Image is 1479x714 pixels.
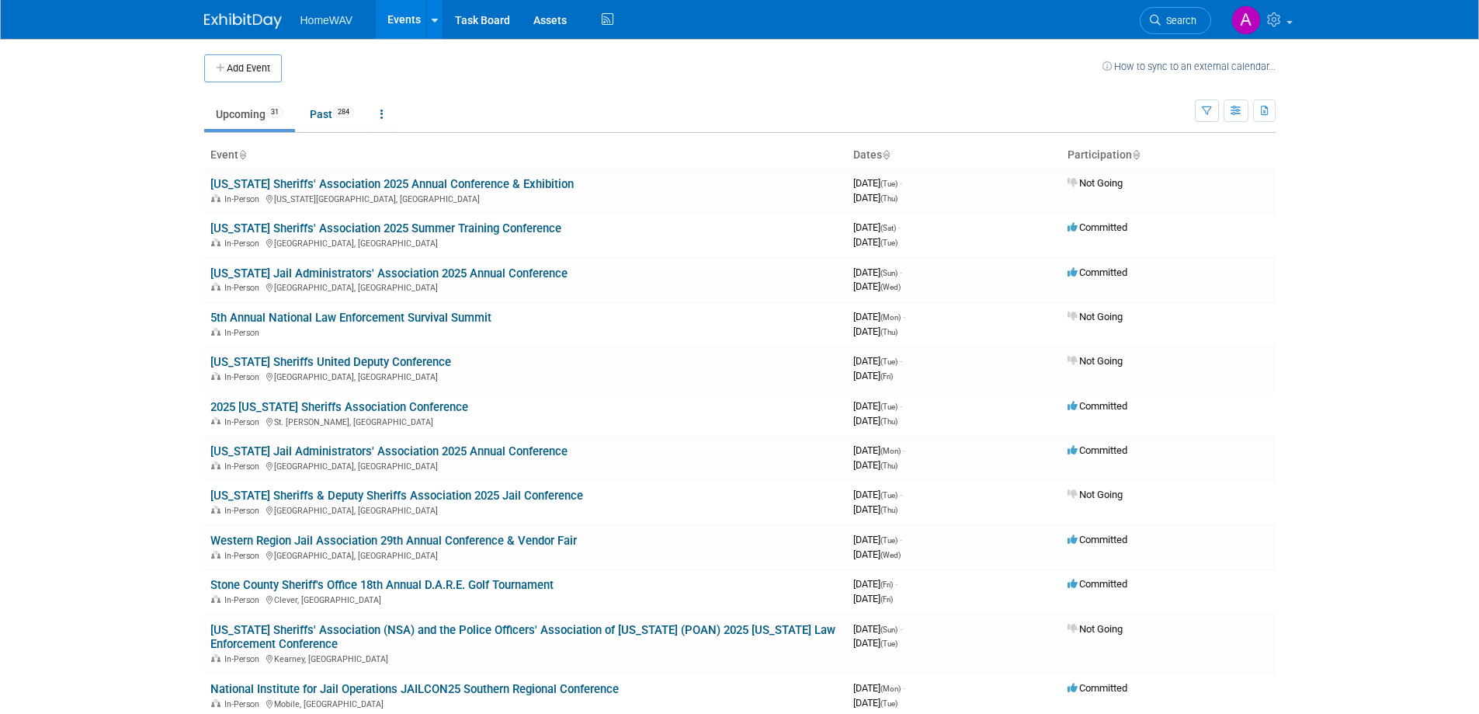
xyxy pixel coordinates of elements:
span: (Sat) [880,224,896,232]
span: [DATE] [853,503,897,515]
span: (Tue) [880,357,897,366]
span: (Mon) [880,447,901,455]
span: - [895,578,897,590]
img: In-Person Event [211,506,220,514]
img: In-Person Event [211,417,220,425]
span: [DATE] [853,459,897,471]
span: [DATE] [853,444,905,456]
span: 284 [333,106,354,118]
span: - [898,221,901,233]
span: (Tue) [880,536,897,545]
span: (Tue) [880,639,897,648]
span: (Wed) [880,283,901,291]
span: - [900,623,902,635]
span: [DATE] [853,370,893,381]
span: [DATE] [853,578,897,590]
span: (Sun) [880,269,897,277]
img: In-Person Event [211,699,220,707]
span: Not Going [1068,177,1123,189]
div: [GEOGRAPHIC_DATA], [GEOGRAPHIC_DATA] [210,236,841,249]
button: Add Event [204,54,282,82]
span: Committed [1068,444,1127,456]
div: [GEOGRAPHIC_DATA], [GEOGRAPHIC_DATA] [210,503,841,516]
span: (Thu) [880,461,897,470]
span: Not Going [1068,355,1123,367]
span: Not Going [1068,311,1123,322]
span: [DATE] [853,266,902,278]
span: [DATE] [853,311,905,322]
span: (Tue) [880,491,897,500]
div: [GEOGRAPHIC_DATA], [GEOGRAPHIC_DATA] [210,459,841,472]
span: [DATE] [853,400,902,412]
img: ExhibitDay [204,13,282,29]
div: [GEOGRAPHIC_DATA], [GEOGRAPHIC_DATA] [210,549,841,561]
div: [GEOGRAPHIC_DATA], [GEOGRAPHIC_DATA] [210,370,841,382]
img: In-Person Event [211,654,220,662]
span: In-Person [224,372,264,382]
span: 31 [266,106,283,118]
span: (Thu) [880,328,897,336]
a: Upcoming31 [204,99,295,129]
th: Participation [1061,142,1276,169]
a: Sort by Event Name [238,148,246,161]
div: [GEOGRAPHIC_DATA], [GEOGRAPHIC_DATA] [210,280,841,293]
span: - [900,400,902,412]
a: [US_STATE] Sheriffs' Association (NSA) and the Police Officers' Association of [US_STATE] (POAN) ... [210,623,835,652]
a: National Institute for Jail Operations JAILCON25 Southern Regional Conference [210,682,619,696]
span: In-Person [224,194,264,204]
a: [US_STATE] Sheriffs & Deputy Sheriffs Association 2025 Jail Conference [210,489,583,503]
img: In-Person Event [211,551,220,559]
span: In-Person [224,328,264,338]
span: [DATE] [853,549,901,560]
a: Western Region Jail Association 29th Annual Conference & Vendor Fair [210,534,577,548]
a: Stone County Sheriff's Office 18th Annual D.A.R.E. Golf Tournament [210,578,554,592]
span: Committed [1068,534,1127,545]
a: 5th Annual National Law Enforcement Survival Summit [210,311,491,325]
span: (Mon) [880,313,901,322]
span: - [903,682,905,694]
a: How to sync to an external calendar... [1102,61,1276,72]
span: [DATE] [853,192,897,204]
span: (Sun) [880,625,897,634]
th: Dates [847,142,1061,169]
span: In-Person [224,654,264,664]
div: Clever, [GEOGRAPHIC_DATA] [210,593,841,605]
span: (Fri) [880,372,893,381]
a: Sort by Start Date [882,148,890,161]
span: (Tue) [880,699,897,708]
a: [US_STATE] Sheriffs United Deputy Conference [210,355,451,369]
span: - [903,311,905,322]
span: In-Person [224,506,264,516]
span: - [900,534,902,545]
div: St. [PERSON_NAME], [GEOGRAPHIC_DATA] [210,415,841,427]
a: [US_STATE] Jail Administrators' Association 2025 Annual Conference [210,444,568,458]
span: Committed [1068,682,1127,694]
span: [DATE] [853,682,905,694]
span: In-Person [224,417,264,427]
span: (Tue) [880,239,897,247]
a: Search [1140,7,1211,34]
a: Sort by Participation Type [1132,148,1140,161]
span: [DATE] [853,697,897,709]
a: 2025 [US_STATE] Sheriffs Association Conference [210,400,468,414]
th: Event [204,142,847,169]
span: [DATE] [853,415,897,427]
span: [DATE] [853,534,902,545]
span: In-Person [224,551,264,561]
span: (Tue) [880,179,897,188]
img: Amanda Jasper [1231,5,1261,35]
img: In-Person Event [211,239,220,246]
img: In-Person Event [211,194,220,202]
span: HomeWAV [300,14,353,26]
span: In-Person [224,699,264,709]
div: Kearney, [GEOGRAPHIC_DATA] [210,652,841,664]
a: [US_STATE] Sheriffs' Association 2025 Annual Conference & Exhibition [210,177,574,191]
span: - [903,444,905,456]
span: [DATE] [853,623,902,635]
a: Past284 [298,99,366,129]
span: (Mon) [880,684,901,693]
span: - [900,266,902,278]
span: Committed [1068,578,1127,590]
span: [DATE] [853,177,902,189]
div: [US_STATE][GEOGRAPHIC_DATA], [GEOGRAPHIC_DATA] [210,192,841,204]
